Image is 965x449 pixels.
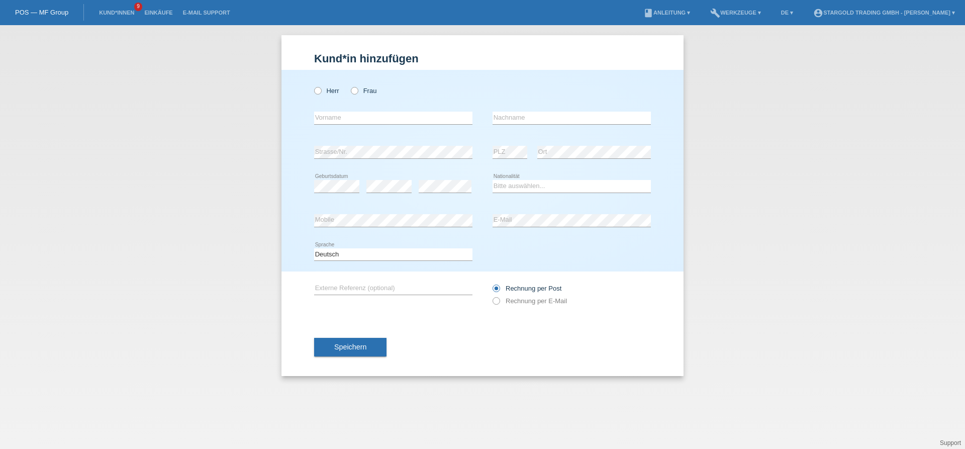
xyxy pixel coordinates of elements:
[705,10,766,16] a: buildWerkzeuge ▾
[493,297,567,305] label: Rechnung per E-Mail
[314,338,387,357] button: Speichern
[134,3,142,11] span: 9
[808,10,960,16] a: account_circleStargold Trading GmbH - [PERSON_NAME] ▾
[493,297,499,310] input: Rechnung per E-Mail
[710,8,720,18] i: build
[351,87,357,94] input: Frau
[15,9,68,16] a: POS — MF Group
[643,8,653,18] i: book
[314,87,321,94] input: Herr
[314,87,339,95] label: Herr
[493,285,561,292] label: Rechnung per Post
[638,10,695,16] a: bookAnleitung ▾
[776,10,798,16] a: DE ▾
[940,439,961,446] a: Support
[493,285,499,297] input: Rechnung per Post
[334,343,366,351] span: Speichern
[139,10,177,16] a: Einkäufe
[94,10,139,16] a: Kund*innen
[351,87,376,95] label: Frau
[314,52,651,65] h1: Kund*in hinzufügen
[178,10,235,16] a: E-Mail Support
[813,8,823,18] i: account_circle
